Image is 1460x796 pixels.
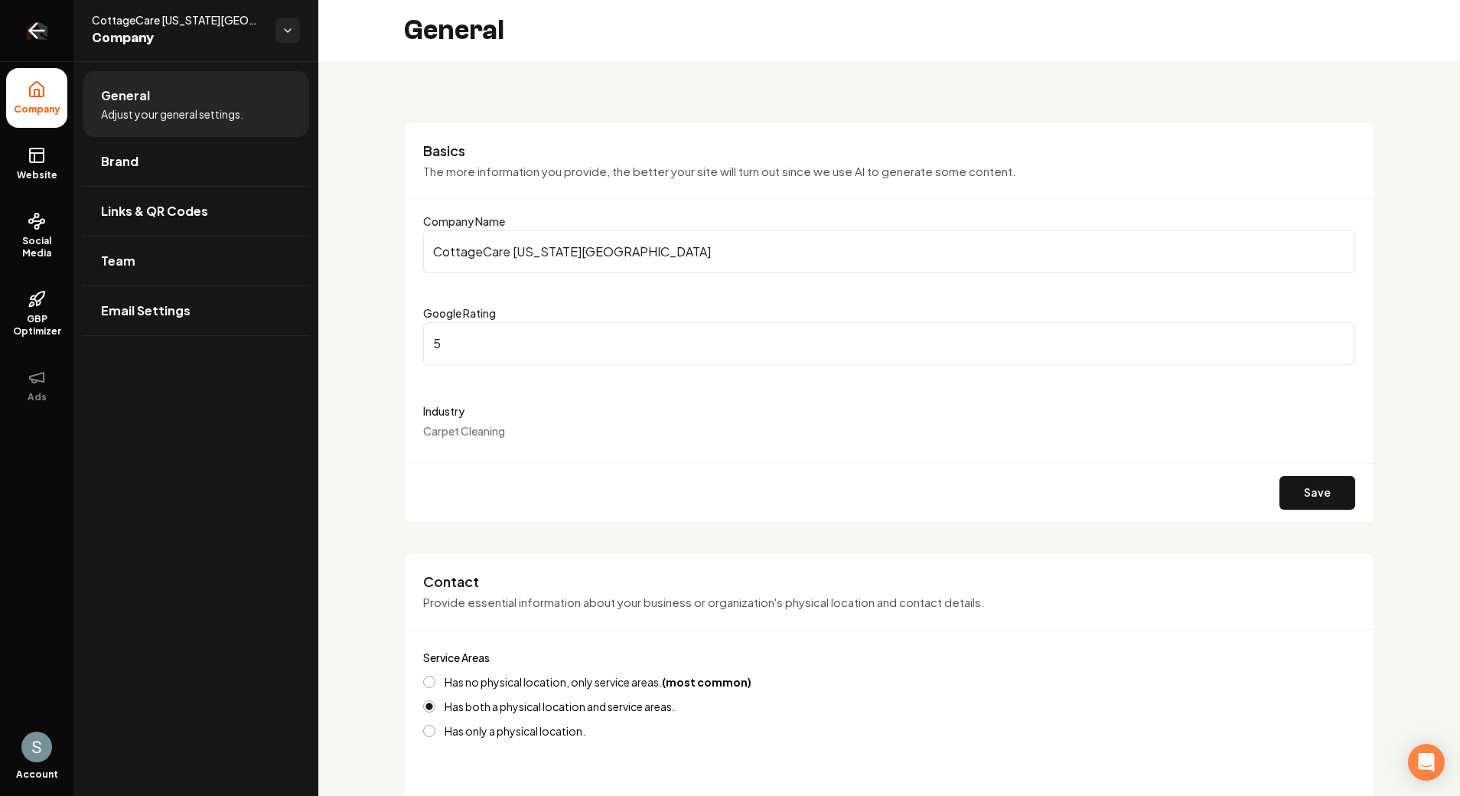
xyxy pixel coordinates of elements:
span: Account [16,768,58,781]
span: Email Settings [101,302,191,320]
span: General [101,86,150,105]
strong: (most common) [662,675,751,689]
a: Email Settings [83,286,309,335]
p: The more information you provide, the better your site will turn out since we use AI to generate ... [423,163,1355,181]
input: Company Name [423,230,1355,273]
button: Save [1279,476,1355,510]
a: Brand [83,137,309,186]
label: Has only a physical location. [445,726,585,736]
span: Team [101,252,135,270]
button: Open user button [21,732,52,762]
p: Provide essential information about your business or organization's physical location and contact... [423,594,1355,612]
label: Company Name [423,214,505,228]
label: Industry [423,402,1355,420]
span: Company [92,28,263,49]
a: Social Media [6,200,67,272]
input: Google Rating [423,322,1355,365]
span: Company [8,103,67,116]
label: Google Rating [423,306,496,320]
h3: Contact [423,573,1355,591]
img: Saygun Erkaraman [21,732,52,762]
span: Ads [21,391,53,403]
span: Brand [101,152,139,171]
span: Social Media [6,235,67,259]
span: CottageCare [US_STATE][GEOGRAPHIC_DATA] [92,12,263,28]
label: Service Areas [423,651,490,664]
div: Open Intercom Messenger [1408,744,1445,781]
a: GBP Optimizer [6,278,67,350]
label: Has both a physical location and service areas. [445,701,675,712]
span: Carpet Cleaning [423,424,505,438]
h2: General [404,15,504,46]
span: Website [11,169,64,181]
span: GBP Optimizer [6,313,67,338]
a: Website [6,134,67,194]
button: Ads [6,356,67,416]
label: Has no physical location, only service areas. [445,677,751,687]
span: Links & QR Codes [101,202,208,220]
h3: Basics [423,142,1355,160]
a: Team [83,237,309,285]
a: Links & QR Codes [83,187,309,236]
span: Adjust your general settings. [101,106,243,122]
